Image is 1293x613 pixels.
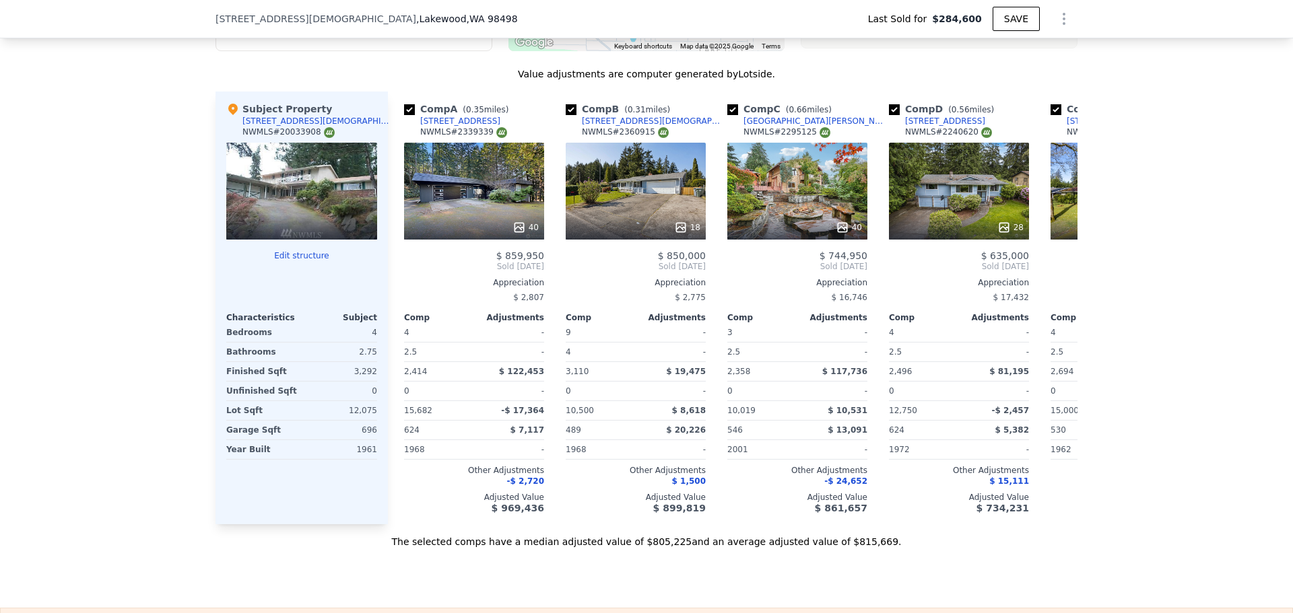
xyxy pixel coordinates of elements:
[1051,328,1056,337] span: 4
[302,312,377,323] div: Subject
[932,12,982,26] span: $284,600
[404,406,432,415] span: 15,682
[404,261,544,272] span: Sold [DATE]
[800,440,867,459] div: -
[1051,342,1118,361] div: 2.5
[789,105,807,114] span: 0.66
[781,105,837,114] span: ( miles)
[820,127,830,138] img: NWMLS Logo
[1051,312,1121,323] div: Comp
[962,382,1029,400] div: -
[997,221,1024,234] div: 28
[566,277,706,288] div: Appreciation
[510,425,544,435] span: $ 7,117
[304,342,377,361] div: 2.75
[566,440,633,459] div: 1968
[566,116,722,127] a: [STREET_ADDRESS][DEMOGRAPHIC_DATA]
[566,261,706,272] span: Sold [DATE]
[727,406,756,415] span: 10,019
[477,323,544,342] div: -
[666,367,706,376] span: $ 19,475
[226,440,299,459] div: Year Built
[513,293,544,302] span: $ 2,807
[959,312,1029,323] div: Adjustments
[304,440,377,459] div: 1961
[743,127,830,138] div: NWMLS # 2295125
[226,250,377,261] button: Edit structure
[981,250,1029,261] span: $ 635,000
[638,342,706,361] div: -
[404,277,544,288] div: Appreciation
[512,221,539,234] div: 40
[420,116,500,127] div: [STREET_ADDRESS]
[995,425,1029,435] span: $ 5,382
[638,440,706,459] div: -
[404,342,471,361] div: 2.5
[226,401,299,420] div: Lot Sqft
[727,440,795,459] div: 2001
[889,406,917,415] span: 12,750
[1051,465,1191,476] div: Other Adjustments
[828,406,867,415] span: $ 10,531
[457,105,514,114] span: ( miles)
[653,503,706,513] span: $ 899,819
[828,425,867,435] span: $ 13,091
[501,406,544,415] span: -$ 17,364
[727,465,867,476] div: Other Adjustments
[727,328,733,337] span: 3
[672,476,706,486] span: $ 1,500
[304,401,377,420] div: 12,075
[943,105,999,114] span: ( miles)
[242,116,393,127] div: [STREET_ADDRESS][DEMOGRAPHIC_DATA]
[566,312,636,323] div: Comp
[666,425,706,435] span: $ 20,226
[614,42,672,51] button: Keyboard shortcuts
[226,421,299,439] div: Garage Sqft
[762,42,781,50] a: Terms (opens in new tab)
[800,382,867,400] div: -
[1051,102,1160,116] div: Comp E
[1051,367,1073,376] span: 2,694
[304,362,377,381] div: 3,292
[226,323,299,342] div: Bedrooms
[889,277,1029,288] div: Appreciation
[800,342,867,361] div: -
[868,12,933,26] span: Last Sold for
[1051,5,1077,32] button: Show Options
[566,465,706,476] div: Other Adjustments
[889,342,956,361] div: 2.5
[404,425,420,435] span: 624
[1051,386,1056,396] span: 0
[636,312,706,323] div: Adjustments
[727,492,867,503] div: Adjusted Value
[889,312,959,323] div: Comp
[404,116,500,127] a: [STREET_ADDRESS]
[467,13,518,24] span: , WA 98498
[304,382,377,400] div: 0
[976,503,1029,513] span: $ 734,231
[658,250,706,261] span: $ 850,000
[492,503,544,513] span: $ 969,436
[474,312,544,323] div: Adjustments
[674,221,700,234] div: 18
[981,127,992,138] img: NWMLS Logo
[727,116,884,127] a: [GEOGRAPHIC_DATA][PERSON_NAME][PERSON_NAME]
[628,105,646,114] span: 0.31
[404,465,544,476] div: Other Adjustments
[619,105,675,114] span: ( miles)
[822,367,867,376] span: $ 117,736
[404,386,409,396] span: 0
[215,67,1077,81] div: Value adjustments are computer generated by Lotside .
[1051,440,1118,459] div: 1962
[889,367,912,376] span: 2,496
[952,105,970,114] span: 0.56
[226,362,299,381] div: Finished Sqft
[477,440,544,459] div: -
[638,323,706,342] div: -
[905,116,985,127] div: [STREET_ADDRESS]
[566,102,675,116] div: Comp B
[658,127,669,138] img: NWMLS Logo
[582,116,722,127] div: [STREET_ADDRESS][DEMOGRAPHIC_DATA]
[889,440,956,459] div: 1972
[477,382,544,400] div: -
